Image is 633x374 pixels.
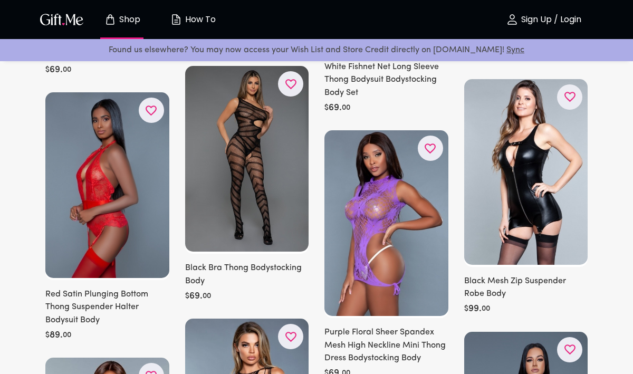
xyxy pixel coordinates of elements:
h6: 00 [63,329,71,342]
p: How To [183,15,216,24]
h6: $ [185,290,189,303]
h6: 00 [63,64,71,76]
h6: Black Mesh Zip Suspender Robe Body [464,275,588,301]
button: How To [164,3,222,36]
h6: 99 . [468,303,482,315]
img: Black Mesh Zip Suspender Robe Body [464,79,588,265]
h6: Red Satin Plunging Bottom Thong Suspender Halter Bodysuit Body [45,288,169,327]
h6: $ [464,303,468,315]
a: Sync [506,46,524,54]
h6: 69 . [329,102,342,114]
p: Found us elsewhere? You may now access your Wish List and Store Credit directly on [DOMAIN_NAME]! [8,43,625,57]
img: GiftMe Logo [38,12,85,27]
h6: $ [45,64,50,76]
h6: 69 . [50,64,63,76]
h6: 89 . [50,329,63,342]
img: Black Bra Thong Bodystocking Body [185,66,309,252]
img: how-to.svg [170,13,183,26]
img: Red Satin Plunging Bottom Thong Suspender Halter Bodysuit Body [45,92,169,278]
p: Sign Up / Login [519,15,581,24]
h6: White Fishnet Net Long Sleeve Thong Bodysuit Bodystocking Body Set [324,61,448,99]
button: Store page [93,3,151,36]
h6: 00 [203,290,211,303]
h6: 00 [482,303,490,315]
img: Purple Floral Sheer Spandex Mesh High Neckline Mini Thong Dress Bodystocking Body [324,130,448,316]
p: Shop [117,15,140,24]
h6: $ [324,102,329,114]
h6: 00 [342,102,350,114]
button: Sign Up / Login [491,3,596,36]
h6: Black Bra Thong Bodystocking Body [185,262,309,287]
h6: Purple Floral Sheer Spandex Mesh High Neckline Mini Thong Dress Bodystocking Body [324,326,448,365]
h6: $ [45,329,50,342]
button: GiftMe Logo [37,13,87,26]
h6: 69 . [189,290,203,303]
